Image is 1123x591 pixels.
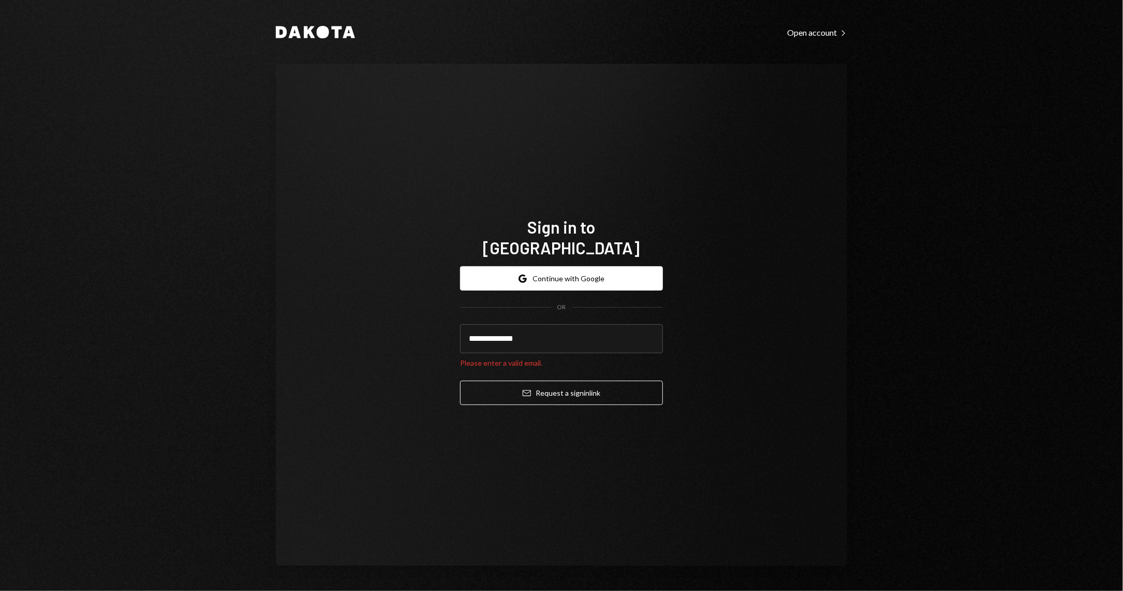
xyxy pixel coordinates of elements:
button: Request a signinlink [460,381,663,405]
button: Continue with Google [460,266,663,291]
div: OR [557,303,566,312]
a: Open account [787,26,847,38]
h1: Sign in to [GEOGRAPHIC_DATA] [460,217,663,258]
div: Please enter a valid email. [460,357,663,368]
div: Open account [787,27,847,38]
